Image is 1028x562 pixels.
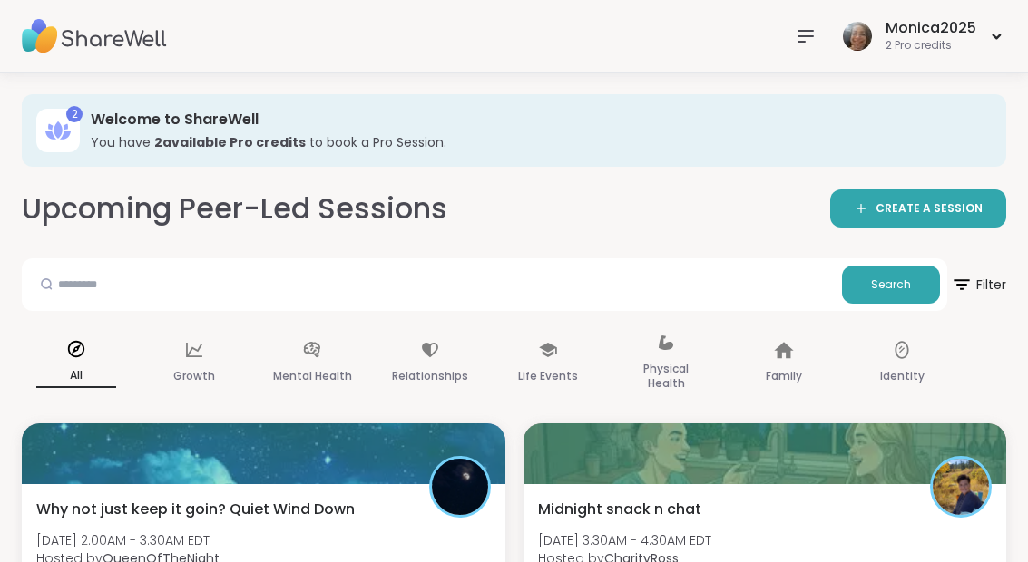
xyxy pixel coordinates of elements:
[518,365,578,387] p: Life Events
[538,499,701,520] span: Midnight snack n chat
[626,358,706,394] p: Physical Health
[36,499,355,520] span: Why not just keep it goin? Quiet Wind Down
[933,459,989,515] img: CharityRoss
[842,266,940,304] button: Search
[36,531,220,549] span: [DATE] 2:00AM - 3:30AM EDT
[22,5,167,68] img: ShareWell Nav Logo
[273,365,352,387] p: Mental Health
[766,365,802,387] p: Family
[951,258,1006,311] button: Filter
[432,459,488,515] img: QueenOfTheNight
[951,263,1006,306] span: Filter
[886,38,976,53] div: 2 Pro credits
[876,201,983,217] span: CREATE A SESSION
[871,276,911,293] span: Search
[880,365,925,387] p: Identity
[154,133,306,151] b: 2 available Pro credit s
[843,22,872,51] img: Monica2025
[91,133,981,151] h3: You have to book a Pro Session.
[886,18,976,38] div: Monica2025
[91,110,981,130] h3: Welcome to ShareWell
[830,189,1006,228] a: CREATE A SESSION
[173,365,215,387] p: Growth
[538,531,711,549] span: [DATE] 3:30AM - 4:30AM EDT
[66,106,83,122] div: 2
[22,189,447,229] h2: Upcoming Peer-Led Sessions
[36,364,116,388] p: All
[392,365,468,387] p: Relationships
